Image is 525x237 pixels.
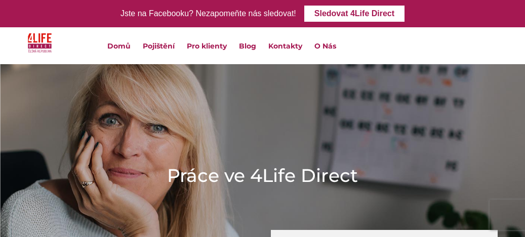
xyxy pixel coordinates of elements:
a: Kontakty [262,27,308,64]
a: Sledovat 4Life Direct [304,6,405,22]
div: Jste na Facebooku? Nezapomeňte nás sledovat! [120,7,296,21]
h1: Práce ve 4Life Direct [167,163,358,188]
a: Blog [233,27,262,64]
img: 4Life Direct Česká republika logo [28,31,52,55]
a: Domů [101,27,137,64]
